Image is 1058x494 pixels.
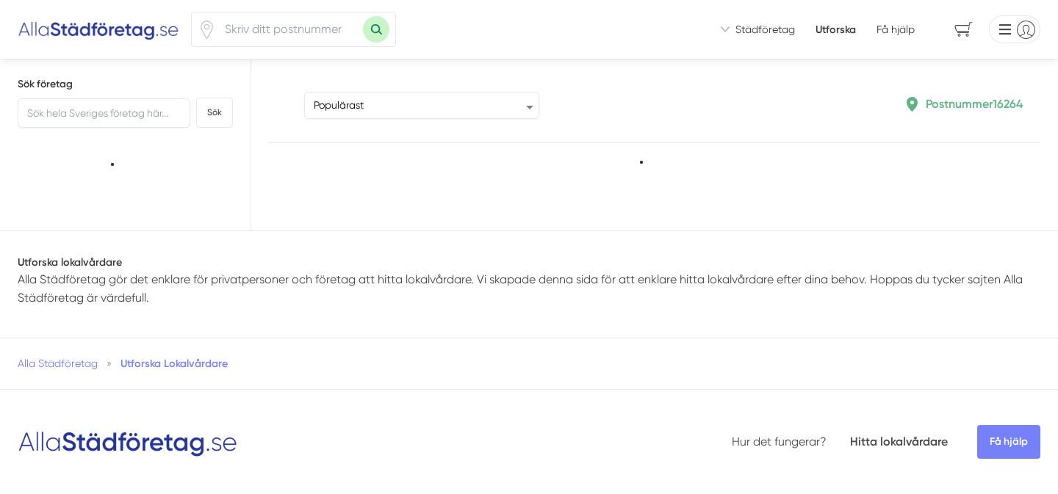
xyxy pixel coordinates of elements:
[944,17,983,43] span: navigation-cart
[18,270,1040,308] p: Alla Städföretag gör det enklare för privatpersoner och företag att hitta lokalvårdare. Vi skapad...
[216,12,363,46] input: Skriv ditt postnummer
[816,22,856,37] a: Utforska
[18,18,179,41] img: Alla Städföretag
[363,16,389,43] button: Sök med postnummer
[18,77,233,92] h5: Sök företag
[18,98,190,128] input: Sök hela Sveriges företag här...
[18,255,1040,269] h1: Utforska lokalvårdare
[735,22,795,37] span: Städföretag
[107,356,112,371] span: »
[18,356,1040,371] nav: Breadcrumb
[18,426,238,458] img: Logotyp Alla Städföretag
[926,95,1023,113] p: Postnummer 16264
[196,98,233,128] button: Sök
[120,357,228,370] a: Utforska Lokalvårdare
[877,22,915,37] span: Få hjälp
[977,425,1040,459] span: Få hjälp
[850,435,948,448] a: Hitta lokalvårdare
[198,21,216,39] svg: Pin / Karta
[18,357,98,369] a: Alla Städföretag
[198,21,216,39] span: Klicka för att använda din position.
[732,435,827,448] a: Hur det fungerar?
